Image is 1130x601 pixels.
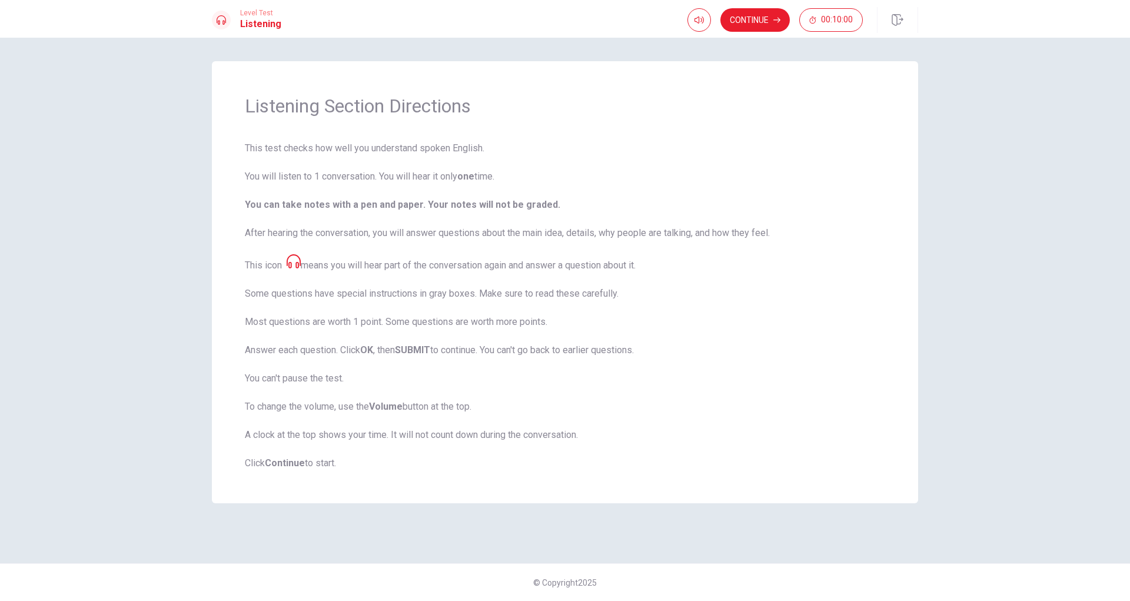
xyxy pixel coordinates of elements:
[245,141,885,470] span: This test checks how well you understand spoken English. You will listen to 1 conversation. You w...
[240,9,281,17] span: Level Test
[369,401,403,412] strong: Volume
[245,199,560,210] b: You can take notes with a pen and paper. Your notes will not be graded.
[245,94,885,118] h1: Listening Section Directions
[720,8,790,32] button: Continue
[799,8,863,32] button: 00:10:00
[240,17,281,31] h1: Listening
[265,457,305,469] strong: Continue
[457,171,474,182] strong: one
[360,344,373,356] strong: OK
[821,15,853,25] span: 00:10:00
[395,344,430,356] strong: SUBMIT
[533,578,597,587] span: © Copyright 2025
